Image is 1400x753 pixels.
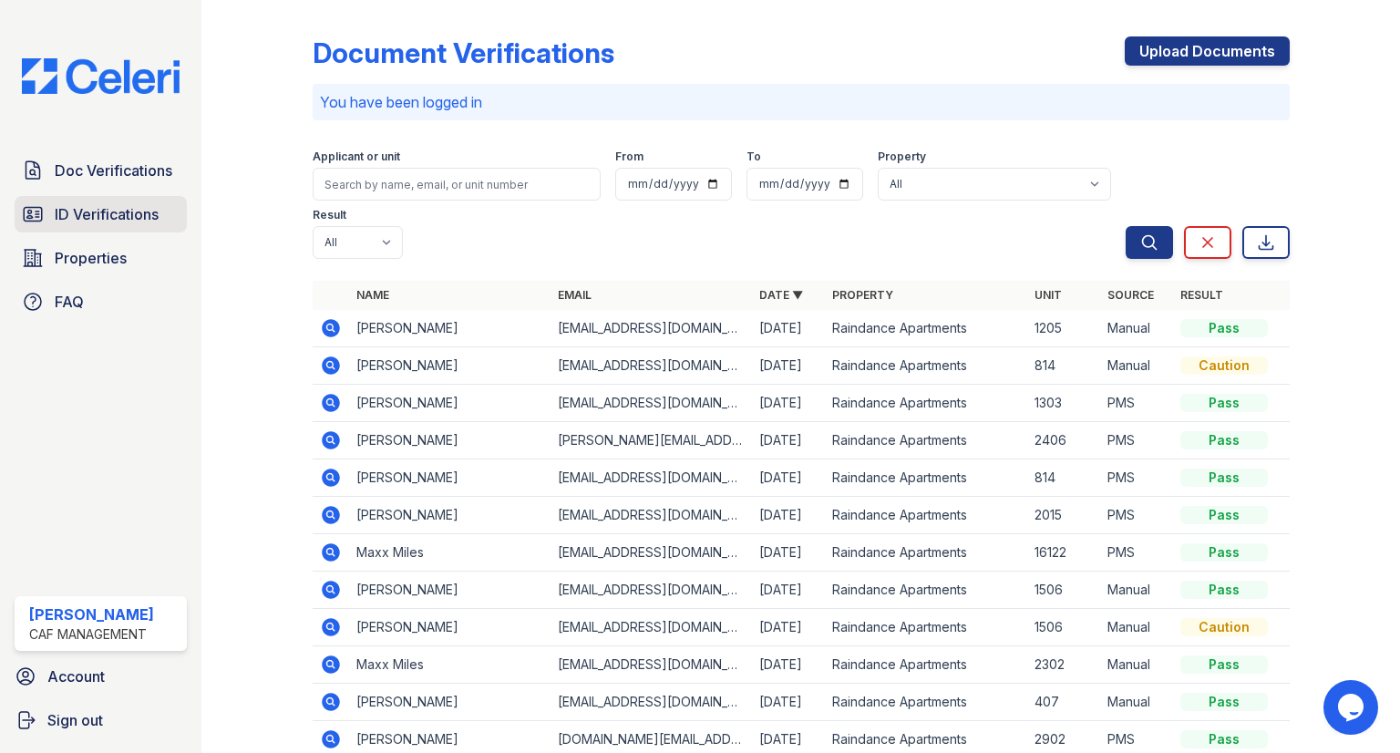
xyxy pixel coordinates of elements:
td: [EMAIL_ADDRESS][DOMAIN_NAME] [551,347,752,385]
div: [PERSON_NAME] [29,603,154,625]
td: [EMAIL_ADDRESS][DOMAIN_NAME] [551,572,752,609]
a: Email [558,288,592,302]
td: [DATE] [752,609,825,646]
td: 1205 [1027,310,1100,347]
td: [EMAIL_ADDRESS][DOMAIN_NAME] [551,310,752,347]
td: [PERSON_NAME] [349,347,551,385]
td: Raindance Apartments [825,347,1026,385]
td: Manual [1100,572,1173,609]
a: Source [1107,288,1154,302]
span: Sign out [47,709,103,731]
td: [DATE] [752,385,825,422]
a: Unit [1035,288,1062,302]
div: Pass [1180,431,1268,449]
td: Raindance Apartments [825,534,1026,572]
td: Manual [1100,646,1173,684]
td: PMS [1100,385,1173,422]
td: [EMAIL_ADDRESS][DOMAIN_NAME] [551,385,752,422]
label: To [746,150,761,164]
td: 814 [1027,347,1100,385]
div: Pass [1180,394,1268,412]
td: [DATE] [752,422,825,459]
div: CAF Management [29,625,154,644]
td: Raindance Apartments [825,310,1026,347]
input: Search by name, email, or unit number [313,168,601,201]
td: [EMAIL_ADDRESS][DOMAIN_NAME] [551,609,752,646]
td: Raindance Apartments [825,572,1026,609]
td: [EMAIL_ADDRESS][DOMAIN_NAME] [551,497,752,534]
td: [PERSON_NAME] [349,422,551,459]
td: [PERSON_NAME] [349,459,551,497]
td: 2302 [1027,646,1100,684]
div: Pass [1180,469,1268,487]
td: Raindance Apartments [825,459,1026,497]
a: Properties [15,240,187,276]
label: Property [878,150,926,164]
td: PMS [1100,422,1173,459]
td: Manual [1100,347,1173,385]
td: Maxx Miles [349,534,551,572]
iframe: chat widget [1323,680,1382,735]
a: Upload Documents [1125,36,1290,66]
label: Result [313,208,346,222]
td: Manual [1100,609,1173,646]
td: Raindance Apartments [825,422,1026,459]
div: Pass [1180,506,1268,524]
td: [EMAIL_ADDRESS][DOMAIN_NAME] [551,684,752,721]
div: Caution [1180,356,1268,375]
td: Raindance Apartments [825,609,1026,646]
td: [DATE] [752,534,825,572]
td: Raindance Apartments [825,385,1026,422]
td: [PERSON_NAME] [349,609,551,646]
a: Property [832,288,893,302]
td: [DATE] [752,684,825,721]
td: [PERSON_NAME] [349,497,551,534]
td: PMS [1100,534,1173,572]
td: [DATE] [752,572,825,609]
td: [PERSON_NAME][EMAIL_ADDRESS][DOMAIN_NAME] [551,422,752,459]
div: Pass [1180,693,1268,711]
div: Pass [1180,730,1268,748]
a: ID Verifications [15,196,187,232]
td: Maxx Miles [349,646,551,684]
td: Raindance Apartments [825,684,1026,721]
span: Doc Verifications [55,160,172,181]
a: FAQ [15,284,187,320]
td: PMS [1100,497,1173,534]
td: [DATE] [752,497,825,534]
td: Raindance Apartments [825,497,1026,534]
div: Document Verifications [313,36,614,69]
td: [DATE] [752,347,825,385]
a: Name [356,288,389,302]
td: 2406 [1027,422,1100,459]
td: 814 [1027,459,1100,497]
td: [DATE] [752,459,825,497]
td: [EMAIL_ADDRESS][DOMAIN_NAME] [551,534,752,572]
a: Doc Verifications [15,152,187,189]
span: FAQ [55,291,84,313]
td: [PERSON_NAME] [349,684,551,721]
td: [PERSON_NAME] [349,310,551,347]
img: CE_Logo_Blue-a8612792a0a2168367f1c8372b55b34899dd931a85d93a1a3d3e32e68fde9ad4.png [7,58,194,94]
span: Properties [55,247,127,269]
label: From [615,150,643,164]
td: 16122 [1027,534,1100,572]
td: [PERSON_NAME] [349,385,551,422]
td: [EMAIL_ADDRESS][DOMAIN_NAME] [551,459,752,497]
td: [PERSON_NAME] [349,572,551,609]
td: 407 [1027,684,1100,721]
td: 1506 [1027,572,1100,609]
td: Manual [1100,310,1173,347]
a: Account [7,658,194,695]
label: Applicant or unit [313,150,400,164]
a: Sign out [7,702,194,738]
div: Pass [1180,581,1268,599]
td: PMS [1100,459,1173,497]
span: Account [47,665,105,687]
a: Date ▼ [759,288,803,302]
div: Pass [1180,319,1268,337]
div: Pass [1180,655,1268,674]
td: 2015 [1027,497,1100,534]
td: [DATE] [752,310,825,347]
